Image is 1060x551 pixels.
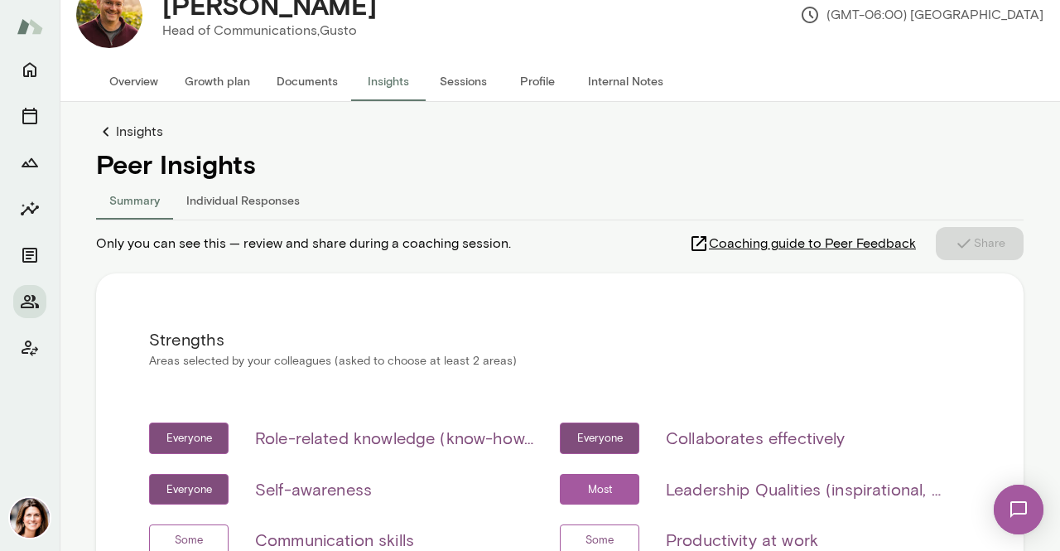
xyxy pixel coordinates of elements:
span: Some [576,532,623,549]
span: Only you can see this — review and share during a coaching session. [96,234,511,254]
span: Everyone [157,430,221,447]
button: Documents [13,239,46,272]
button: Summary [96,180,173,220]
a: Coaching guide to Peer Feedback [689,227,936,260]
span: Everyone [157,481,221,498]
img: Gwen Throckmorton [10,498,50,538]
button: Growth Plan [13,146,46,179]
span: Coaching guide to Peer Feedback [709,234,916,254]
button: Overview [96,61,171,101]
button: Sessions [426,61,500,101]
p: Head of Communications, Gusto [162,21,377,41]
h6: Role-related knowledge (know-how, skills, etc) [255,425,533,452]
p: Areas selected by your colleagues (asked to choose at least 2 areas) [149,353,971,370]
button: Growth plan [171,61,263,101]
div: responses-tab [96,180,1024,220]
h6: Self-awareness [255,476,372,503]
img: Mento [17,11,43,42]
button: Home [13,53,46,86]
button: Insights [13,192,46,225]
p: (GMT-06:00) [GEOGRAPHIC_DATA] [800,5,1043,25]
button: Documents [263,61,351,101]
h4: Peer Insights [96,148,1024,180]
button: Sessions [13,99,46,133]
h6: Strengths [149,326,971,353]
h6: Leadership Qualities (inspirational, visionary & strategic, empowerment & delegation, resilience) [666,476,944,503]
a: Insights [96,122,1024,142]
span: Most [579,481,621,498]
span: Some [166,532,212,549]
button: Individual Responses [173,180,313,220]
button: Insights [351,61,426,101]
button: Profile [500,61,575,101]
button: Internal Notes [575,61,677,101]
button: Client app [13,331,46,365]
span: Everyone [568,430,632,447]
h6: Collaborates effectively [666,425,846,452]
button: Members [13,285,46,318]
